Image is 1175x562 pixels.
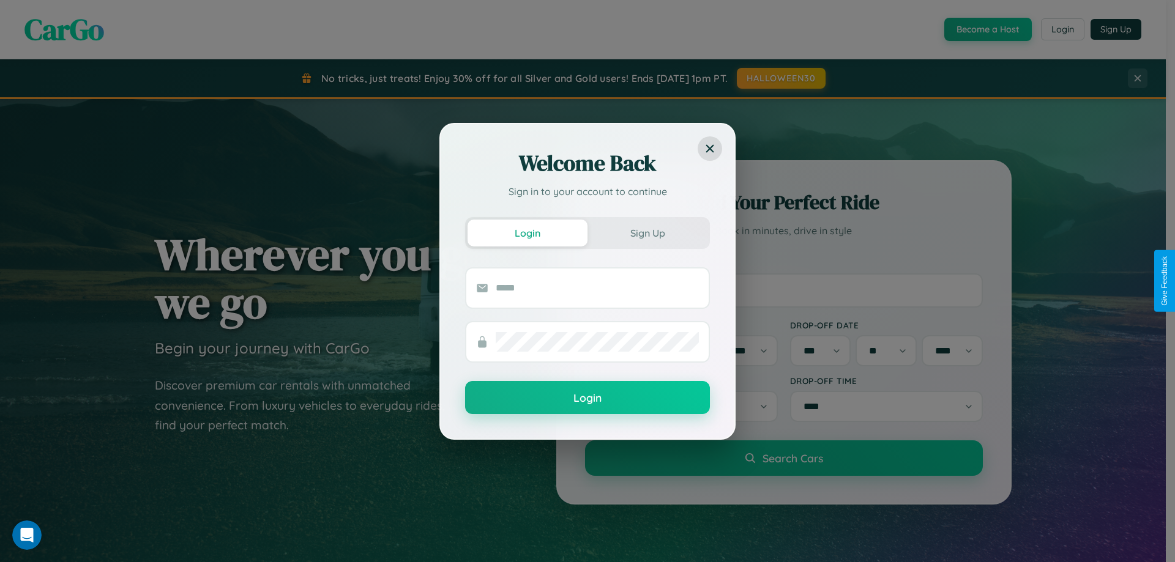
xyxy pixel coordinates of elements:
[587,220,707,246] button: Sign Up
[465,184,710,199] p: Sign in to your account to continue
[1160,256,1169,306] div: Give Feedback
[465,149,710,178] h2: Welcome Back
[468,220,587,246] button: Login
[12,520,42,550] iframe: Intercom live chat
[465,381,710,414] button: Login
